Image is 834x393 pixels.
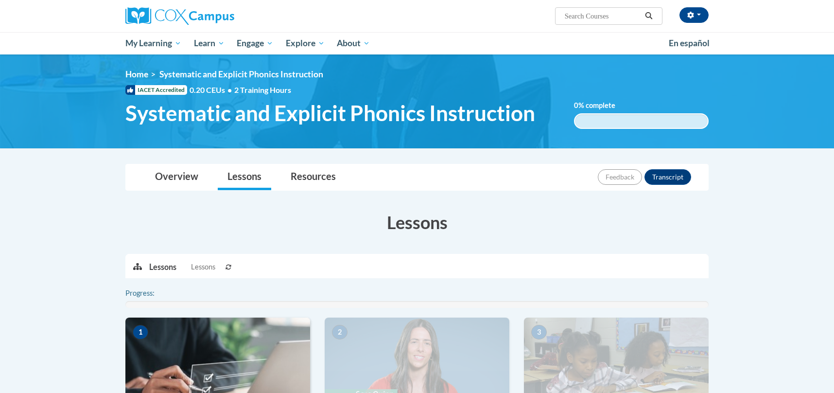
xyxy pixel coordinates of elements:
span: Learn [194,37,225,49]
span: About [337,37,370,49]
h3: Lessons [125,210,709,234]
span: 2 [332,325,347,339]
a: Cox Campus [125,7,310,25]
input: Search Courses [564,10,642,22]
span: 2 Training Hours [234,85,291,94]
a: Explore [279,32,331,54]
span: En español [669,38,710,48]
button: Account Settings [679,7,709,23]
span: Explore [286,37,325,49]
button: Search [642,10,656,22]
span: • [227,85,232,94]
span: 0.20 CEUs [190,85,234,95]
div: Main menu [111,32,723,54]
a: Resources [281,164,346,190]
a: About [331,32,377,54]
a: Overview [145,164,208,190]
a: En español [662,33,716,54]
a: Engage [230,32,279,54]
button: Transcript [644,169,691,185]
span: My Learning [125,37,181,49]
img: Cox Campus [125,7,234,25]
button: Feedback [598,169,642,185]
span: Engage [237,37,273,49]
a: My Learning [119,32,188,54]
a: Learn [188,32,231,54]
span: Lessons [191,262,215,272]
span: 3 [531,325,547,339]
span: Systematic and Explicit Phonics Instruction [159,69,323,79]
span: 0 [574,101,578,109]
span: 1 [133,325,148,339]
a: Lessons [218,164,271,190]
p: Lessons [149,262,176,272]
span: IACET Accredited [125,85,187,95]
span: Systematic and Explicit Phonics Instruction [125,100,535,126]
label: Progress: [125,288,181,299]
label: % complete [574,100,630,111]
a: Home [125,69,148,79]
